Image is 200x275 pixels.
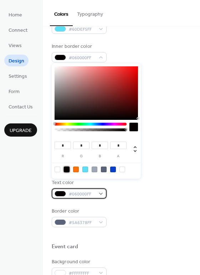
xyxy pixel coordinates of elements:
[92,167,97,172] div: rgb(159, 167, 183)
[119,167,125,172] div: rgba(9, 67, 239, 0)
[73,154,89,158] label: g
[4,101,37,112] a: Contact Us
[69,26,95,33] span: #60DEF5FF
[101,167,107,172] div: rgb(90, 99, 120)
[52,43,105,50] div: Inner border color
[4,24,32,36] a: Connect
[52,243,78,251] div: Event card
[92,154,108,158] label: b
[52,179,105,187] div: Text color
[9,57,24,65] span: Design
[55,167,60,172] div: rgb(255, 255, 255)
[52,208,105,215] div: Border color
[110,167,116,172] div: rgb(9, 62, 203)
[69,54,95,62] span: #060000FF
[9,103,33,111] span: Contact Us
[69,190,95,198] span: #060000FF
[9,88,20,96] span: Form
[9,73,27,80] span: Settings
[4,70,31,82] a: Settings
[4,55,29,66] a: Design
[73,167,79,172] div: rgb(252, 113, 11)
[4,123,37,137] button: Upgrade
[110,154,127,158] label: a
[64,167,70,172] div: rgb(6, 0, 0)
[10,127,32,134] span: Upgrade
[52,258,105,266] div: Background color
[9,42,22,50] span: Views
[69,219,95,226] span: #5A6378FF
[55,154,71,158] label: r
[4,9,26,20] a: Home
[82,167,88,172] div: rgb(96, 222, 245)
[9,11,22,19] span: Home
[4,85,24,97] a: Form
[4,39,26,51] a: Views
[9,27,27,34] span: Connect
